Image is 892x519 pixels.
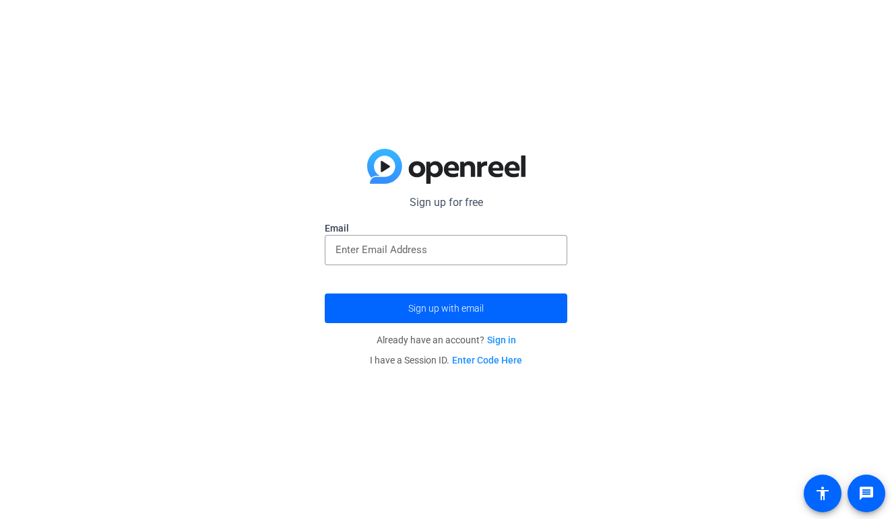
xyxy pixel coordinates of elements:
label: Email [325,221,567,235]
button: Sign up with email [325,293,567,323]
p: Sign up for free [325,195,567,211]
mat-icon: accessibility [815,485,831,501]
a: Enter Code Here [452,355,522,366]
span: I have a Session ID. [370,355,522,366]
span: Already have an account? [377,335,516,345]
a: Sign in [487,335,516,345]
mat-icon: message [858,485,874,501]
img: blue-gradient.svg [367,149,525,184]
input: Enter Email Address [336,242,556,258]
